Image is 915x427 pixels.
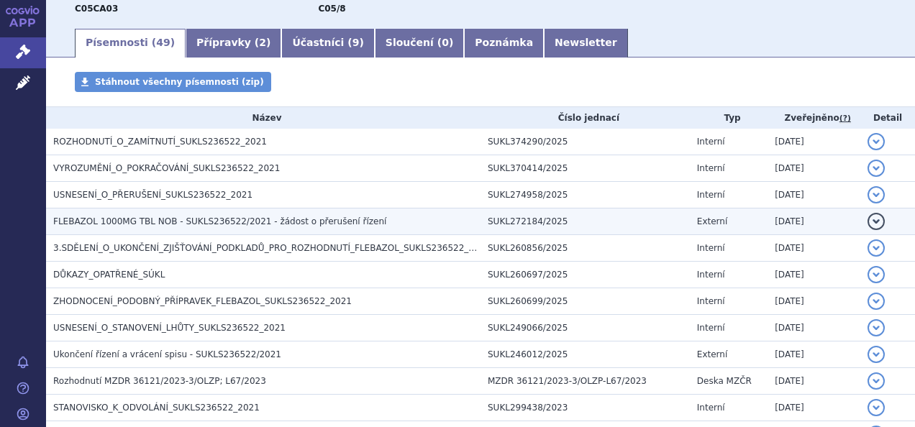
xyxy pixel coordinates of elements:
[464,29,544,58] a: Poznámka
[690,107,768,129] th: Typ
[481,208,690,235] td: SUKL272184/2025
[697,296,725,306] span: Interní
[481,235,690,262] td: SUKL260856/2025
[768,155,860,182] td: [DATE]
[442,37,449,48] span: 0
[53,270,165,280] span: DŮKAZY_OPATŘENÉ_SÚKL
[481,262,690,288] td: SUKL260697/2025
[768,341,860,368] td: [DATE]
[53,376,266,386] span: Rozhodnutí MZDR 36121/2023-3/OLZP; L67/2023
[697,270,725,280] span: Interní
[768,315,860,341] td: [DATE]
[481,341,690,368] td: SUKL246012/2025
[697,243,725,253] span: Interní
[860,107,915,129] th: Detail
[481,107,690,129] th: Číslo jednací
[768,288,860,315] td: [DATE]
[868,239,885,257] button: detail
[868,266,885,283] button: detail
[281,29,374,58] a: Účastníci (9)
[481,395,690,421] td: SUKL299438/2023
[868,399,885,416] button: detail
[53,403,260,413] span: STANOVISKO_K_ODVOLÁNÍ_SUKLS236522_2021
[768,129,860,155] td: [DATE]
[53,323,286,333] span: USNESENÍ_O_STANOVENÍ_LHŮTY_SUKLS236522_2021
[868,133,885,150] button: detail
[868,346,885,363] button: detail
[53,137,267,147] span: ROZHODNUTÍ_O_ZAMÍTNUTÍ_SUKLS236522_2021
[697,323,725,333] span: Interní
[481,155,690,182] td: SUKL370414/2025
[481,182,690,208] td: SUKL274958/2025
[697,216,727,226] span: Externí
[186,29,281,58] a: Přípravky (2)
[768,208,860,235] td: [DATE]
[53,190,252,200] span: USNESENÍ_O_PŘERUŠENÍ_SUKLS236522_2021
[768,368,860,395] td: [DATE]
[481,129,690,155] td: SUKL374290/2025
[318,4,345,14] strong: léčivé látky používané u chronické žilní nemoci – bioflavonoidy
[544,29,628,58] a: Newsletter
[75,4,118,14] strong: DIOSMIN
[75,29,186,58] a: Písemnosti (49)
[868,186,885,203] button: detail
[53,163,280,173] span: VYROZUMĚNÍ_O_POKRAČOVÁNÍ_SUKLS236522_2021
[768,107,860,129] th: Zveřejněno
[46,107,481,129] th: Název
[868,372,885,390] button: detail
[53,243,491,253] span: 3.SDĚLENÍ_O_UKONČENÍ_ZJIŠŤOVÁNÍ_PODKLADŮ_PRO_ROZHODNUTÍ_FLEBAZOL_SUKLS236522_2021
[53,349,281,359] span: Ukončení řízení a vrácení spisu - SUKLS236522/2021
[481,368,690,395] td: MZDR 36121/2023-3/OLZP-L67/2023
[481,315,690,341] td: SUKL249066/2025
[768,395,860,421] td: [DATE]
[839,114,851,124] abbr: (?)
[768,182,860,208] td: [DATE]
[868,293,885,310] button: detail
[868,213,885,230] button: detail
[75,72,271,92] a: Stáhnout všechny písemnosti (zip)
[53,296,352,306] span: ZHODNOCENÍ_PODOBNÝ_PŘÍPRAVEK_FLEBAZOL_SUKLS236522_2021
[697,376,752,386] span: Deska MZČR
[53,216,386,226] span: FLEBAZOL 1000MG TBL NOB - SUKLS236522/2021 - žádost o přerušení řízení
[697,190,725,200] span: Interní
[868,160,885,177] button: detail
[95,77,264,87] span: Stáhnout všechny písemnosti (zip)
[352,37,360,48] span: 9
[697,403,725,413] span: Interní
[697,163,725,173] span: Interní
[259,37,266,48] span: 2
[375,29,464,58] a: Sloučení (0)
[768,262,860,288] td: [DATE]
[156,37,170,48] span: 49
[697,349,727,359] span: Externí
[481,288,690,315] td: SUKL260699/2025
[868,319,885,336] button: detail
[697,137,725,147] span: Interní
[768,235,860,262] td: [DATE]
